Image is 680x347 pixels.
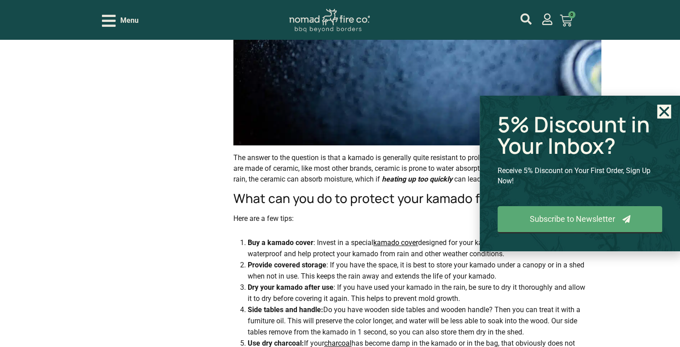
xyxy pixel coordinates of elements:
strong: Buy a kamado cover [248,238,313,247]
a: kamado cover [373,238,418,247]
p: Receive 5% Discount on Your First Order, Sign Up Now! [498,165,662,186]
a: mijn account [541,13,553,25]
li: : If you have used your kamado in the rain, be sure to dry it thoroughly and allow it to dry befo... [248,282,587,304]
li: : If you have the space, it is best to store your kamado under a canopy or in a shed when not in ... [248,259,587,282]
em: heating up too quickly [382,175,452,183]
strong: Provide covered storage [248,261,326,269]
strong: Dry your kamado after use [248,283,334,292]
a: 0 [549,9,583,32]
a: Close [657,105,671,118]
strong: Side tables and handle: [248,305,323,314]
a: mijn account [520,13,532,25]
span: 0 [568,11,575,18]
li: : Invest in a special designed for your kamado model. These covers are waterproof and help protec... [248,237,587,259]
span: Subscribe to Newsletter [530,215,615,223]
h2: 5% Discount in Your Inbox? [498,114,662,157]
span: Menu [120,15,139,26]
a: Subscribe to Newsletter [498,206,662,233]
h3: What can you do to protect your kamado from rain? [233,191,601,206]
li: Do you have wooden side tables and wooden handle? Then you can treat it with a furniture oil. Thi... [248,304,587,338]
div: Open/Close Menu [102,13,139,29]
p: The answer to the question is that a kamado is generally quite resistant to prolonged exposure to... [233,152,601,185]
img: Nomad Logo [289,9,370,33]
p: Here are a few tips: [233,213,601,224]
